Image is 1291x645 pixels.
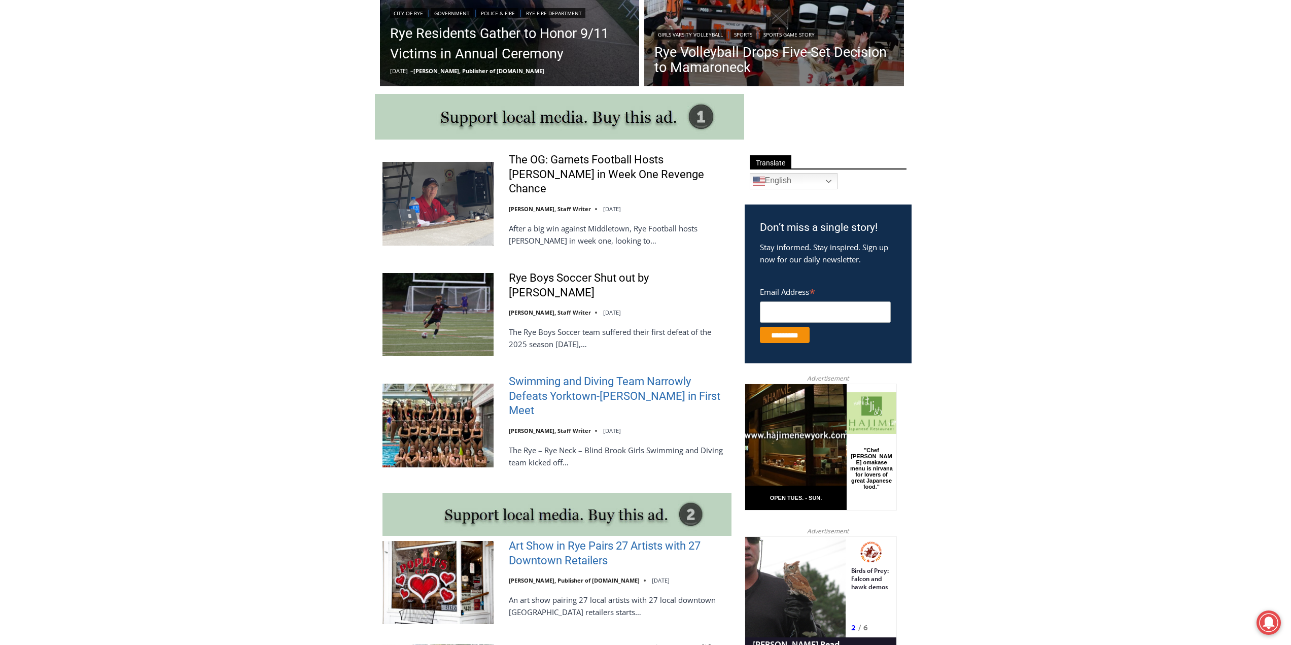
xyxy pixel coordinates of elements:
span: Advertisement [797,526,859,536]
img: The OG: Garnets Football Hosts Somers in Week One Revenge Chance [382,162,494,245]
div: | | [654,27,894,40]
a: Art Show in Rye Pairs 27 Artists with 27 Downtown Retailers [509,539,731,568]
a: [PERSON_NAME] Read Sanctuary Fall Fest: [DATE] [1,101,152,126]
img: Rye Boys Soccer Shut out by Byram Hills [382,273,494,356]
img: support local media, buy this ad [375,94,744,140]
div: Birds of Prey: Falcon and hawk demos [107,30,147,83]
a: English [750,173,838,189]
label: Email Address [760,282,891,300]
time: [DATE] [390,67,408,75]
a: Swimming and Diving Team Narrowly Defeats Yorktown-[PERSON_NAME] in First Meet [509,375,731,418]
a: Girls Varsity Volleyball [654,29,726,40]
p: An art show pairing 27 local artists with 27 local downtown [GEOGRAPHIC_DATA] retailers starts… [509,594,731,618]
a: Police & Fire [477,8,518,18]
a: City of Rye [390,8,427,18]
span: Open Tues. - Sun. [PHONE_NUMBER] [3,105,99,143]
p: The Rye Boys Soccer team suffered their first defeat of the 2025 season [DATE],… [509,326,731,350]
h3: Don’t miss a single story! [760,220,896,236]
a: Sports [730,29,756,40]
a: [PERSON_NAME], Publisher of [DOMAIN_NAME] [413,67,544,75]
a: Sports Game Story [760,29,818,40]
div: "Chef [PERSON_NAME] omakase menu is nirvana for lovers of great Japanese food." [104,63,149,121]
time: [DATE] [652,576,670,584]
a: [PERSON_NAME], Staff Writer [509,309,591,316]
a: [PERSON_NAME], Publisher of [DOMAIN_NAME] [509,576,640,584]
img: Art Show in Rye Pairs 27 Artists with 27 Downtown Retailers [382,541,494,624]
a: Rye Residents Gather to Honor 9/11 Victims in Annual Ceremony [390,23,630,64]
a: [PERSON_NAME], Staff Writer [509,205,591,213]
a: Rye Volleyball Drops Five-Set Decision to Mamaroneck [654,45,894,75]
img: Swimming and Diving Team Narrowly Defeats Yorktown-Somers in First Meet [382,384,494,467]
div: | | | [390,6,630,18]
span: Translate [750,155,791,169]
div: 2 [107,86,111,96]
a: Open Tues. - Sun. [PHONE_NUMBER] [1,102,102,126]
img: en [753,175,765,187]
p: Stay informed. Stay inspired. Sign up now for our daily newsletter. [760,241,896,265]
p: After a big win against Middletown, Rye Football hosts [PERSON_NAME] in week one, looking to… [509,222,731,247]
a: Intern @ [DOMAIN_NAME] [244,98,492,126]
h4: [PERSON_NAME] Read Sanctuary Fall Fest: [DATE] [8,102,135,125]
div: Apply Now <> summer and RHS senior internships available [256,1,479,98]
a: Government [431,8,473,18]
a: The OG: Garnets Football Hosts [PERSON_NAME] in Week One Revenge Chance [509,153,731,196]
p: The Rye – Rye Neck – Blind Brook Girls Swimming and Diving team kicked off… [509,444,731,468]
time: [DATE] [603,205,621,213]
span: Advertisement [797,374,859,383]
a: [PERSON_NAME], Staff Writer [509,427,591,434]
div: 6 [119,86,123,96]
a: Rye Fire Department [522,8,585,18]
time: [DATE] [603,427,621,434]
span: Intern @ [DOMAIN_NAME] [265,101,470,124]
time: [DATE] [603,309,621,316]
div: / [114,86,116,96]
a: Rye Boys Soccer Shut out by [PERSON_NAME] [509,271,731,300]
img: support local media, buy this ad [382,493,731,536]
span: – [410,67,413,75]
